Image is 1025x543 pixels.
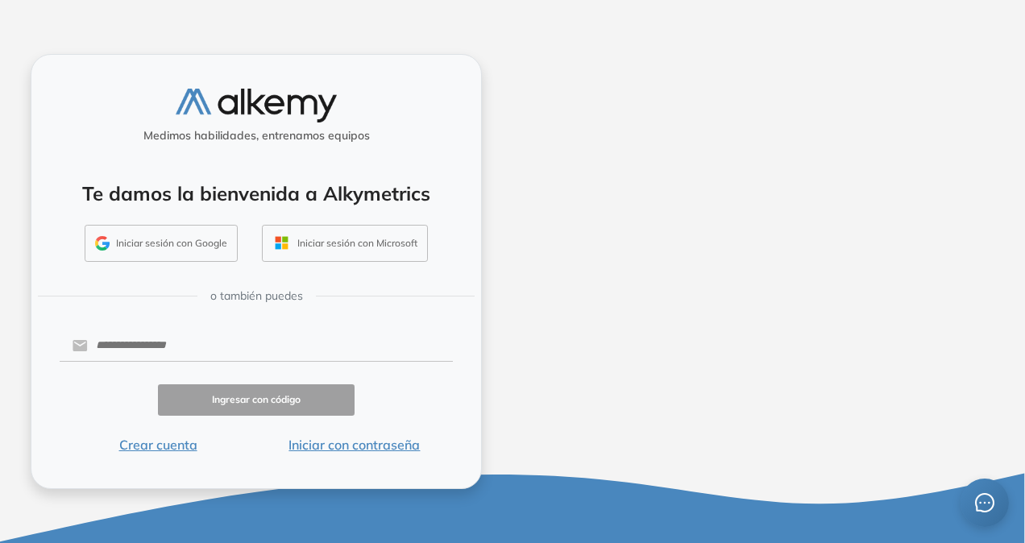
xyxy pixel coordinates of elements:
span: message [975,493,994,512]
button: Ingresar con código [158,384,355,416]
button: Iniciar sesión con Microsoft [262,225,428,262]
button: Crear cuenta [60,435,256,454]
span: o también puedes [210,288,303,305]
h5: Medimos habilidades, entrenamos equipos [38,129,475,143]
img: GMAIL_ICON [95,236,110,251]
img: OUTLOOK_ICON [272,234,291,252]
img: logo-alkemy [176,89,337,122]
button: Iniciar sesión con Google [85,225,238,262]
h4: Te damos la bienvenida a Alkymetrics [52,182,460,205]
button: Iniciar con contraseña [256,435,453,454]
